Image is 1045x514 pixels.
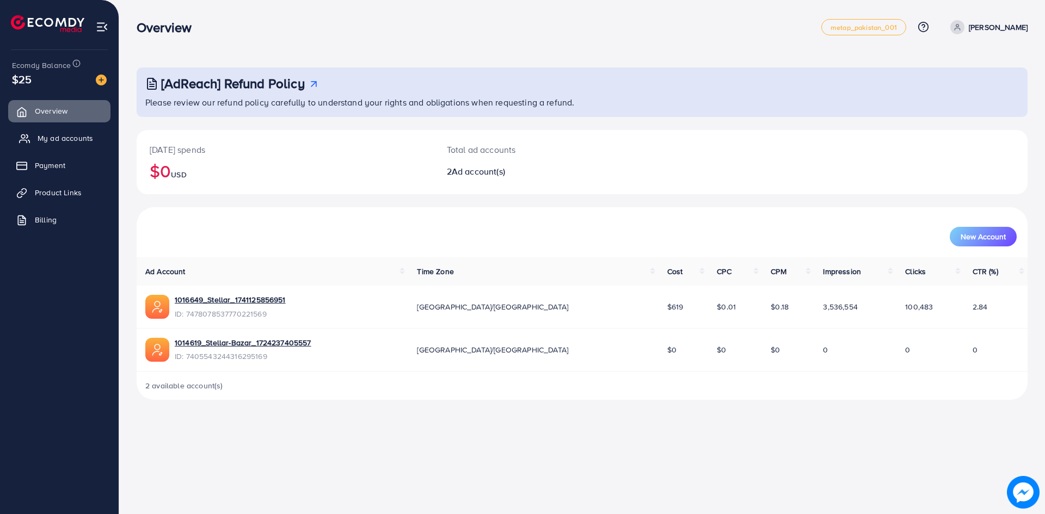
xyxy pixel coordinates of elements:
span: 0 [905,344,910,355]
a: 1016649_Stellar_1741125856951 [175,294,286,305]
a: [PERSON_NAME] [946,20,1028,34]
p: [DATE] spends [150,143,421,156]
a: My ad accounts [8,127,110,149]
img: image [96,75,107,85]
span: CPC [717,266,731,277]
span: metap_pakistan_001 [831,24,897,31]
span: 100,483 [905,301,933,312]
span: Clicks [905,266,926,277]
span: $619 [667,301,684,312]
a: Product Links [8,182,110,203]
p: Total ad accounts [447,143,643,156]
span: $0 [717,344,726,355]
button: New Account [950,227,1017,246]
span: Ecomdy Balance [12,60,71,71]
span: Product Links [35,187,82,198]
h3: Overview [137,20,200,35]
img: menu [96,21,108,33]
span: 2 available account(s) [145,380,223,391]
span: Payment [35,160,65,171]
span: Overview [35,106,67,116]
p: [PERSON_NAME] [969,21,1028,34]
a: Payment [8,154,110,176]
a: Billing [8,209,110,231]
span: $0.18 [771,301,789,312]
img: image [1007,476,1039,508]
span: 2.84 [973,301,988,312]
span: $0 [667,344,677,355]
span: ID: 7405543244316295169 [175,351,311,362]
span: $0 [771,344,780,355]
span: Ad account(s) [452,165,505,177]
h2: $0 [150,160,421,181]
img: ic-ads-acc.e4c84228.svg [145,338,169,362]
span: [GEOGRAPHIC_DATA]/[GEOGRAPHIC_DATA] [417,344,568,355]
span: CPM [771,266,786,277]
span: ID: 7478078537770221569 [175,308,286,319]
span: New Account [961,233,1006,240]
a: 1014619_Stellar-Bazar_1724237405557 [175,337,311,348]
h3: [AdReach] Refund Policy [161,76,305,91]
span: $0.01 [717,301,736,312]
p: Please review our refund policy carefully to understand your rights and obligations when requesti... [145,96,1021,109]
a: metap_pakistan_001 [821,19,906,35]
span: [GEOGRAPHIC_DATA]/[GEOGRAPHIC_DATA] [417,301,568,312]
img: ic-ads-acc.e4c84228.svg [145,295,169,319]
h2: 2 [447,166,643,177]
img: logo [11,15,84,32]
span: My ad accounts [38,133,93,144]
span: 0 [823,344,828,355]
span: USD [171,169,186,180]
span: Impression [823,266,861,277]
span: Cost [667,266,683,277]
span: Billing [35,214,57,225]
span: CTR (%) [973,266,998,277]
span: Ad Account [145,266,186,277]
span: Time Zone [417,266,453,277]
span: 3,536,554 [823,301,857,312]
span: $25 [12,71,32,87]
span: 0 [973,344,978,355]
a: Overview [8,100,110,122]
